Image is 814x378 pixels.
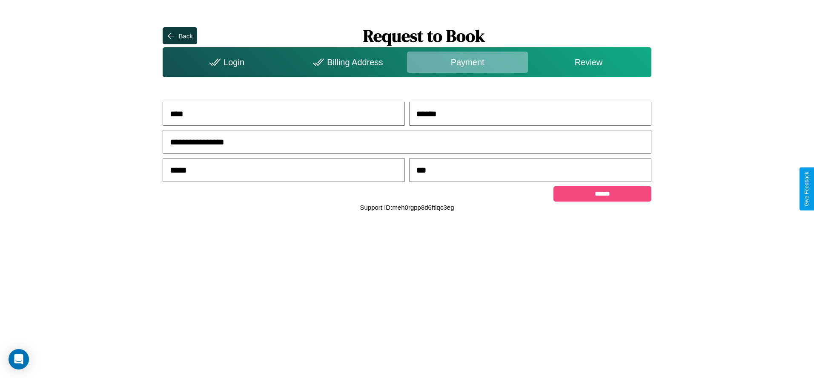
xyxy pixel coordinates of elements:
div: Review [528,52,649,73]
p: Support ID: meh0rgpp8d6ftlqc3eg [360,202,454,213]
div: Billing Address [286,52,407,73]
h1: Request to Book [197,24,651,47]
div: Give Feedback [804,172,810,206]
div: Login [165,52,286,73]
div: Payment [407,52,528,73]
div: Back [178,32,192,40]
div: Open Intercom Messenger [9,349,29,369]
button: Back [163,27,197,44]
